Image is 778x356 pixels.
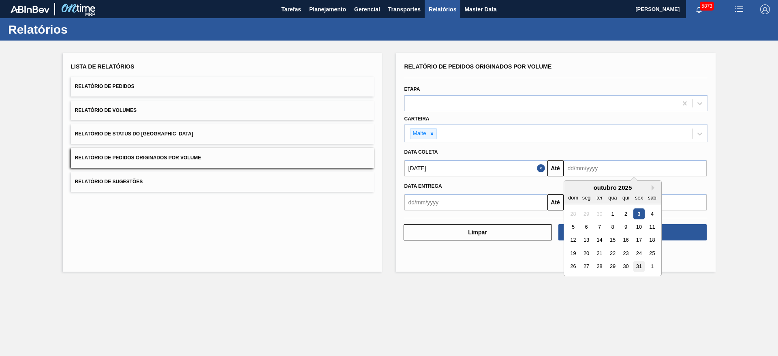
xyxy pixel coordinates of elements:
div: Choose quarta-feira, 8 de outubro de 2025 [607,221,618,232]
div: sex [633,192,644,203]
input: dd/mm/yyyy [564,160,707,176]
div: Choose quinta-feira, 16 de outubro de 2025 [620,235,631,246]
span: Transportes [388,4,421,14]
label: Carteira [404,116,430,122]
span: Relatório de Pedidos Originados por Volume [75,155,201,161]
div: seg [581,192,592,203]
div: Malte [410,129,427,139]
div: Choose domingo, 26 de outubro de 2025 [568,261,579,272]
div: Choose segunda-feira, 13 de outubro de 2025 [581,235,592,246]
button: Download [558,224,707,240]
img: TNhmsLtSVTkK8tSr43FrP2fwEKptu5GPRR3wAAAABJRU5ErkJggg== [11,6,49,13]
span: Data Entrega [404,183,442,189]
div: Choose domingo, 19 de outubro de 2025 [568,248,579,259]
span: Relatórios [429,4,456,14]
div: Choose terça-feira, 21 de outubro de 2025 [594,248,605,259]
div: dom [568,192,579,203]
button: Até [547,160,564,176]
button: Até [547,194,564,210]
div: month 2025-10 [566,207,658,273]
div: outubro 2025 [564,184,661,191]
input: dd/mm/yyyy [404,194,547,210]
div: Choose quarta-feira, 1 de outubro de 2025 [607,208,618,219]
div: Choose sexta-feira, 24 de outubro de 2025 [633,248,644,259]
span: Relatório de Volumes [75,107,137,113]
span: Lista de Relatórios [71,63,135,70]
div: Choose sábado, 4 de outubro de 2025 [646,208,657,219]
div: Choose segunda-feira, 27 de outubro de 2025 [581,261,592,272]
button: Relatório de Volumes [71,101,374,120]
button: Relatório de Status do [GEOGRAPHIC_DATA] [71,124,374,144]
h1: Relatórios [8,25,152,34]
button: Limpar [404,224,552,240]
div: qua [607,192,618,203]
div: qui [620,192,631,203]
button: Next Month [652,185,657,191]
div: Choose quinta-feira, 30 de outubro de 2025 [620,261,631,272]
div: Choose sexta-feira, 31 de outubro de 2025 [633,261,644,272]
div: Choose domingo, 5 de outubro de 2025 [568,221,579,232]
div: Not available segunda-feira, 29 de setembro de 2025 [581,208,592,219]
span: Data coleta [404,149,438,155]
span: Planejamento [309,4,346,14]
div: ter [594,192,605,203]
div: Not available domingo, 28 de setembro de 2025 [568,208,579,219]
div: Choose segunda-feira, 6 de outubro de 2025 [581,221,592,232]
button: Close [537,160,547,176]
img: Logout [760,4,770,14]
div: Choose sábado, 1 de novembro de 2025 [646,261,657,272]
div: Choose segunda-feira, 20 de outubro de 2025 [581,248,592,259]
span: Gerencial [354,4,380,14]
div: Choose quinta-feira, 9 de outubro de 2025 [620,221,631,232]
span: Master Data [464,4,496,14]
div: Choose terça-feira, 7 de outubro de 2025 [594,221,605,232]
div: Choose sábado, 18 de outubro de 2025 [646,235,657,246]
div: Not available terça-feira, 30 de setembro de 2025 [594,208,605,219]
div: Choose domingo, 12 de outubro de 2025 [568,235,579,246]
span: Relatório de Pedidos Originados por Volume [404,63,552,70]
div: Choose sexta-feira, 17 de outubro de 2025 [633,235,644,246]
span: Relatório de Status do [GEOGRAPHIC_DATA] [75,131,193,137]
span: 5873 [700,2,714,11]
div: Choose quarta-feira, 15 de outubro de 2025 [607,235,618,246]
div: Choose sábado, 11 de outubro de 2025 [646,221,657,232]
div: Choose sexta-feira, 10 de outubro de 2025 [633,221,644,232]
button: Relatório de Sugestões [71,172,374,192]
span: Tarefas [281,4,301,14]
div: Choose quinta-feira, 2 de outubro de 2025 [620,208,631,219]
div: Choose quarta-feira, 22 de outubro de 2025 [607,248,618,259]
div: Choose terça-feira, 28 de outubro de 2025 [594,261,605,272]
button: Notificações [686,4,712,15]
div: Choose terça-feira, 14 de outubro de 2025 [594,235,605,246]
label: Etapa [404,86,420,92]
div: Choose quinta-feira, 23 de outubro de 2025 [620,248,631,259]
button: Relatório de Pedidos [71,77,374,97]
img: userActions [734,4,744,14]
button: Relatório de Pedidos Originados por Volume [71,148,374,168]
span: Relatório de Sugestões [75,179,143,184]
div: sab [646,192,657,203]
span: Relatório de Pedidos [75,84,135,89]
div: Choose quarta-feira, 29 de outubro de 2025 [607,261,618,272]
input: dd/mm/yyyy [404,160,547,176]
div: Choose sábado, 25 de outubro de 2025 [646,248,657,259]
div: Choose sexta-feira, 3 de outubro de 2025 [633,208,644,219]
